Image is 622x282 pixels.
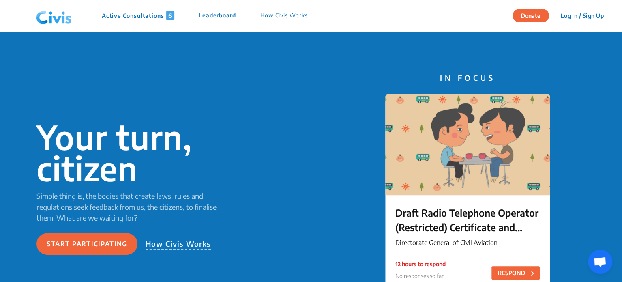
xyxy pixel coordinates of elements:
[395,238,540,248] p: Directorate General of Civil Aviation
[385,72,550,83] p: IN FOCUS
[199,11,236,20] p: Leaderboard
[491,266,540,280] button: RESPOND
[395,260,446,268] p: 12 hours to respond
[260,11,308,20] p: How Civis Works
[166,11,174,20] span: 6
[36,121,229,184] p: Your turn, citizen
[513,11,555,19] a: Donate
[146,238,211,250] p: How Civis Works
[33,4,75,28] img: navlogo.png
[36,233,137,255] button: Start participating
[588,250,612,274] div: Open chat
[395,272,444,279] span: No responses so far
[102,11,174,20] p: Active Consultations
[395,205,540,235] p: Draft Radio Telephone Operator (Restricted) Certificate and License Rules 2025
[513,9,549,22] button: Donate
[36,190,229,223] p: Simple thing is, the bodies that create laws, rules and regulations seek feedback from us, the ci...
[555,9,609,22] button: Log In / Sign Up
